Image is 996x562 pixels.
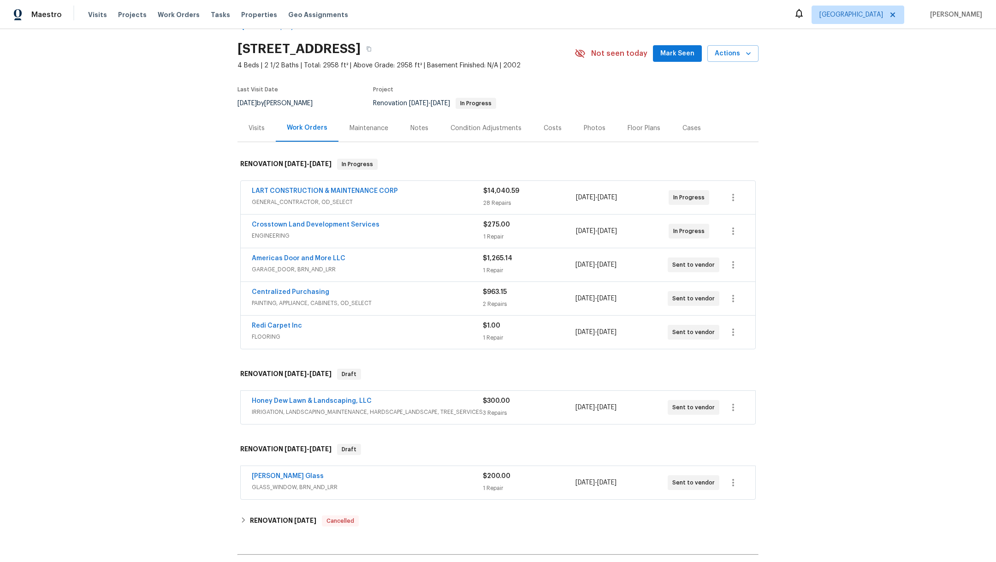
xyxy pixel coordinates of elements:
span: [DATE] [597,262,617,268]
span: In Progress [338,160,377,169]
span: Projects [118,10,147,19]
span: [PERSON_NAME] [926,10,982,19]
a: Americas Door and More LLC [252,255,345,262]
div: RENOVATION [DATE]-[DATE]In Progress [237,149,759,179]
span: Tasks [211,12,230,18]
span: [DATE] [597,329,617,335]
span: Sent to vendor [672,403,718,412]
span: Last Visit Date [237,87,278,92]
span: [DATE] [597,295,617,302]
span: Mark Seen [660,48,694,60]
div: 2 Repairs [483,299,575,309]
a: LART CONSTRUCTION & MAINTENANCE CORP [252,188,398,194]
a: Centralized Purchasing [252,289,329,295]
div: Notes [410,124,428,133]
span: [DATE] [575,479,595,486]
span: - [576,227,617,236]
span: [DATE] [309,161,332,167]
span: [DATE] [598,194,617,201]
div: by [PERSON_NAME] [237,98,324,109]
span: - [576,193,617,202]
div: Condition Adjustments [451,124,522,133]
span: - [575,478,617,487]
span: [DATE] [294,517,316,524]
span: Sent to vendor [672,260,718,269]
span: $1,265.14 [483,255,512,262]
div: 1 Repair [483,333,575,342]
span: - [575,294,617,303]
div: RENOVATION [DATE]-[DATE]Draft [237,359,759,389]
span: - [285,371,332,377]
span: [DATE] [576,194,595,201]
span: $200.00 [483,473,510,479]
span: $14,040.59 [483,188,519,194]
h6: RENOVATION [240,159,332,170]
span: Draft [338,445,360,454]
span: Cancelled [323,516,358,526]
span: [DATE] [309,371,332,377]
div: 3 Repairs [483,408,575,418]
span: Sent to vendor [672,294,718,303]
span: Sent to vendor [672,478,718,487]
div: Photos [584,124,605,133]
span: [DATE] [431,100,450,107]
span: - [285,161,332,167]
span: FLOORING [252,332,483,341]
span: GLASS_WINDOW, BRN_AND_LRR [252,483,483,492]
button: Mark Seen [653,45,702,62]
div: Work Orders [287,123,327,132]
span: - [285,446,332,452]
span: Sent to vendor [672,328,718,337]
a: [PERSON_NAME] Glass [252,473,324,479]
span: [DATE] [309,446,332,452]
button: Copy Address [361,41,377,57]
button: Actions [707,45,759,62]
span: [DATE] [237,100,257,107]
div: 1 Repair [483,266,575,275]
div: 1 Repair [483,484,575,493]
div: Cases [682,124,701,133]
span: Draft [338,370,360,379]
span: 4 Beds | 2 1/2 Baths | Total: 2958 ft² | Above Grade: 2958 ft² | Basement Finished: N/A | 2002 [237,61,575,70]
span: Properties [241,10,277,19]
span: IRRIGATION, LANDSCAPING_MAINTENANCE, HARDSCAPE_LANDSCAPE, TREE_SERVICES [252,407,483,417]
div: Visits [249,124,265,133]
span: $275.00 [483,221,510,228]
div: Floor Plans [628,124,660,133]
span: In Progress [673,193,708,202]
div: RENOVATION [DATE]-[DATE]Draft [237,435,759,464]
span: [GEOGRAPHIC_DATA] [819,10,883,19]
span: $300.00 [483,398,510,404]
span: [DATE] [575,262,595,268]
h6: RENOVATION [240,444,332,455]
span: Actions [715,48,751,60]
span: - [575,328,617,337]
span: [DATE] [285,446,307,452]
span: [DATE] [598,228,617,234]
span: Renovation [373,100,496,107]
span: Not seen today [591,49,647,58]
span: Work Orders [158,10,200,19]
span: [DATE] [409,100,428,107]
span: [DATE] [575,295,595,302]
span: [DATE] [575,329,595,335]
span: [DATE] [576,228,595,234]
span: PAINTING, APPLIANCE, CABINETS, OD_SELECT [252,299,483,308]
a: Honey Dew Lawn & Landscaping, LLC [252,398,372,404]
div: 28 Repairs [483,198,576,208]
div: 1 Repair [483,232,576,241]
span: Visits [88,10,107,19]
h6: RENOVATION [250,515,316,526]
span: [DATE] [575,404,595,411]
span: - [575,403,617,412]
span: - [575,260,617,269]
span: GARAGE_DOOR, BRN_AND_LRR [252,265,483,274]
span: In Progress [456,101,495,106]
div: RENOVATION [DATE]Cancelled [237,510,759,532]
span: ENGINEERING [252,231,483,240]
span: $1.00 [483,323,500,329]
span: GENERAL_CONTRACTOR, OD_SELECT [252,197,483,207]
span: Project [373,87,393,92]
div: Costs [544,124,562,133]
div: Maintenance [350,124,388,133]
